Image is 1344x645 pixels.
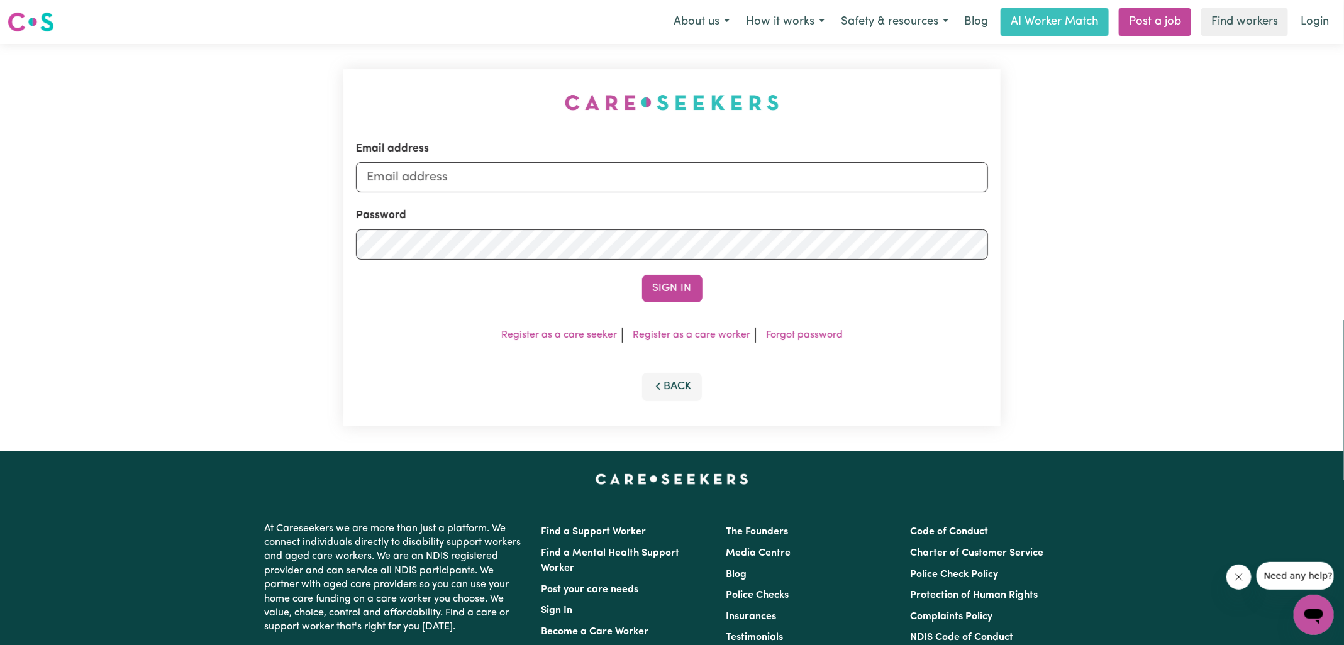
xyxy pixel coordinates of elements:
iframe: Message from company [1257,562,1334,590]
a: NDIS Code of Conduct [910,632,1013,642]
button: Sign In [642,275,703,302]
input: Email address [356,162,988,192]
iframe: Button to launch messaging window [1294,595,1334,635]
button: About us [665,9,738,35]
img: Careseekers logo [8,11,54,33]
a: Post a job [1119,8,1191,36]
a: Charter of Customer Service [910,548,1043,558]
a: Register as a care worker [633,330,750,340]
iframe: Close message [1226,565,1252,590]
a: Complaints Policy [910,612,992,622]
a: AI Worker Match [1001,8,1109,36]
a: Code of Conduct [910,527,988,537]
p: At Careseekers we are more than just a platform. We connect individuals directly to disability su... [265,517,526,639]
button: Safety & resources [833,9,957,35]
a: Careseekers logo [8,8,54,36]
a: Media Centre [726,548,791,558]
a: Find a Support Worker [541,527,647,537]
a: Register as a care seeker [501,330,617,340]
a: Forgot password [766,330,843,340]
a: Careseekers home page [596,474,748,484]
label: Password [356,207,406,224]
label: Email address [356,141,429,157]
a: Police Check Policy [910,570,998,580]
a: Blog [726,570,747,580]
a: Blog [957,8,996,36]
a: Testimonials [726,632,783,642]
a: Insurances [726,612,776,622]
button: How it works [738,9,833,35]
a: Protection of Human Rights [910,590,1038,600]
a: Become a Care Worker [541,627,649,637]
a: Find a Mental Health Support Worker [541,548,680,573]
a: Police Checks [726,590,789,600]
button: Back [642,373,703,400]
a: Post your care needs [541,585,639,595]
a: Sign In [541,605,573,615]
a: The Founders [726,527,788,537]
a: Find workers [1201,8,1288,36]
a: Login [1293,8,1336,36]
